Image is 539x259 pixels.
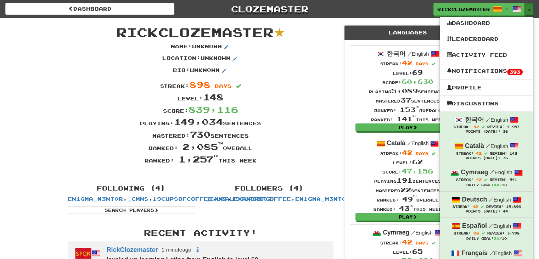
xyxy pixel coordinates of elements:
[183,141,223,152] span: 2,085
[489,197,511,203] small: English
[486,116,490,123] span: /
[506,205,521,209] span: 19,896
[369,68,447,77] div: Level:
[189,79,210,90] span: 898
[355,123,460,131] a: Play
[62,103,339,116] div: Score:
[68,206,195,214] a: Search Players
[400,96,411,104] span: 37
[452,205,470,209] span: Streak:
[374,237,442,247] div: Streak:
[440,99,533,108] a: Discussions
[369,95,447,105] div: Mastered sentences
[494,183,499,187] span: 44
[489,250,512,256] small: English
[454,125,471,129] span: Streak:
[447,182,526,188] div: Daily Goal: /10
[412,247,423,255] span: 65
[62,116,339,128] div: Playing: sentences
[369,105,447,114] div: Ranked: overall
[412,115,416,117] sup: st
[432,241,436,245] span: Streak includes today.
[412,68,423,76] span: 69
[203,92,224,102] span: 148
[476,151,482,155] span: 42
[440,192,533,217] a: Deutsch /English Streak: 42 Review: 19,896 Points [DATE]: 44
[68,228,333,237] h3: Recent Activity:
[447,236,526,241] div: Daily Goal: /10
[440,50,533,60] a: Activity Feed
[68,196,123,202] a: En1gma_M3nt0r
[465,142,484,149] strong: Català
[387,50,406,57] strong: 한국어
[407,140,411,146] span: /
[387,139,405,147] strong: Català
[472,204,478,209] span: 42
[489,222,493,229] span: /
[218,142,223,145] sup: th
[402,238,412,246] span: 42
[213,154,218,158] sup: th
[374,176,442,185] div: Playing sentences
[465,116,484,123] strong: 한국어
[447,129,526,134] div: Points [DATE]: 36
[494,236,499,241] span: 20
[189,104,238,115] span: 839,116
[461,249,488,257] strong: Français
[397,115,416,123] span: 141
[391,87,418,95] span: 5,089
[413,195,416,197] sup: th
[231,196,291,202] a: 19cupsofcoffee
[510,178,517,182] span: 941
[369,77,447,86] div: Score:
[490,169,512,175] small: English
[487,125,505,129] span: Review:
[432,152,436,156] span: Streak includes today.
[62,91,339,103] div: Level:
[408,50,412,57] span: /
[447,156,526,161] div: Points [DATE]: 36
[456,151,473,155] span: Streak:
[397,176,412,184] span: 191
[440,112,533,138] a: 한국어 /English Streak: 42 Review: 4,987 Points [DATE]: 36
[116,24,274,40] span: RickClozemaster
[62,181,201,214] div: , , ,
[440,34,533,44] a: Leaderboard
[369,86,447,95] div: Playing sentences
[407,140,429,146] small: English
[484,152,487,155] span: Streak includes today.
[482,125,485,128] span: Streak includes today.
[433,3,525,16] a: RickClozemaster /
[344,26,471,40] div: Languages
[400,106,419,114] span: 153
[173,67,228,75] p: Bio : Unknown
[486,143,490,149] span: /
[176,169,199,176] iframe: X Post Button
[201,169,225,176] iframe: fb:share_button Facebook Social Plugin
[416,151,428,156] span: days
[507,125,520,129] span: 4,987
[62,128,339,140] div: Mastered: sentences
[374,185,442,194] div: Mastered sentences
[489,223,511,229] small: English
[482,232,485,235] span: Streak includes today.
[374,157,442,166] div: Level:
[410,204,413,207] sup: rd
[402,167,433,175] span: 47,156
[440,18,533,28] a: Dashboard
[510,151,517,155] span: 143
[440,83,533,92] a: Profile
[486,143,508,149] small: English
[206,196,227,202] a: _cmns
[215,83,232,89] span: days
[153,196,212,202] a: 19cupsofcoffee
[484,178,487,181] span: Streak includes today.
[411,229,415,236] span: /
[486,205,503,209] span: Review:
[411,230,433,236] small: English
[179,154,218,164] span: 1,257
[486,117,508,123] small: English
[416,105,419,108] sup: rd
[374,194,442,204] div: Ranked: overall
[162,55,239,63] p: Location : Unknown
